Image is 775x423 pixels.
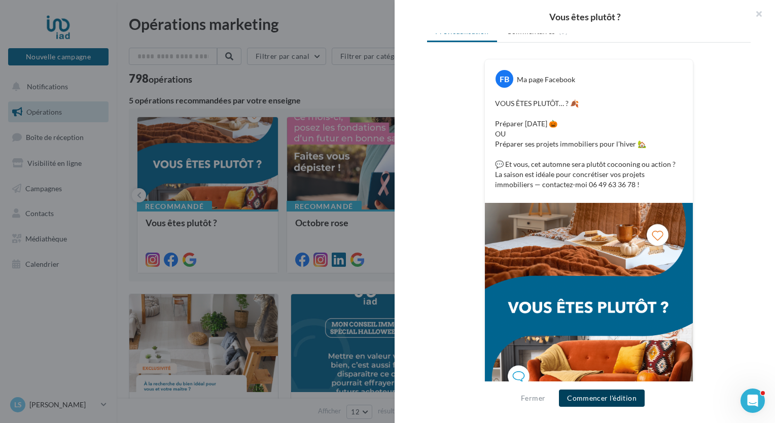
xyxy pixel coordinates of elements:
iframe: Intercom live chat [741,389,765,413]
p: VOUS ÊTES PLUTÔT… ? 🍂 Préparer [DATE] 🎃 OU Préparer ses projets immobiliers pour l’hiver 🏡 💬 Et v... [495,98,683,190]
button: Fermer [517,392,549,404]
div: Ma page Facebook [517,75,575,85]
div: Vous êtes plutôt ? [411,12,759,21]
div: FB [496,70,513,88]
button: Commencer l'édition [559,390,645,407]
